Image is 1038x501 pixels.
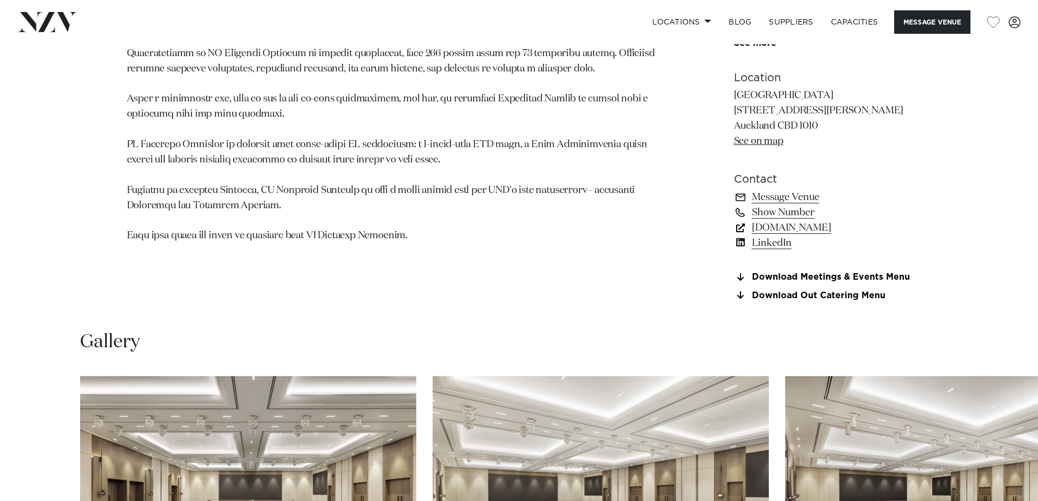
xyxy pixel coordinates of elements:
[734,88,912,149] p: [GEOGRAPHIC_DATA] [STREET_ADDRESS][PERSON_NAME] Auckland CBD 1010
[80,330,140,354] h2: Gallery
[734,205,912,220] a: Show Number
[734,171,912,188] h6: Contact
[734,220,912,236] a: [DOMAIN_NAME]
[17,12,77,32] img: nzv-logo.png
[734,190,912,205] a: Message Venue
[734,273,912,282] a: Download Meetings & Events Menu
[720,10,760,34] a: BLOG
[644,10,720,34] a: Locations
[734,70,912,86] h6: Location
[822,10,887,34] a: Capacities
[734,236,912,251] a: LinkedIn
[760,10,822,34] a: SUPPLIERS
[894,10,970,34] button: Message Venue
[734,136,784,146] a: See on map
[734,291,912,300] a: Download Out Catering Menu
